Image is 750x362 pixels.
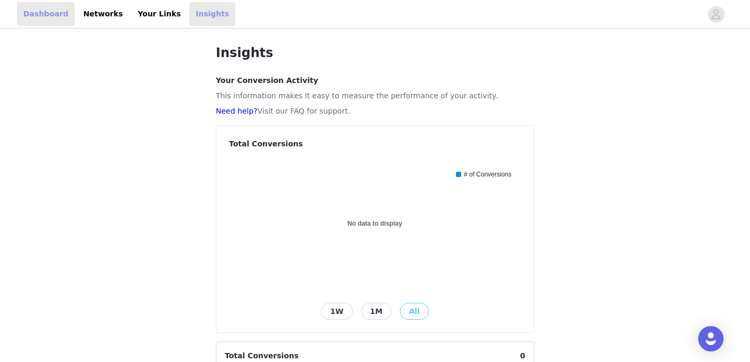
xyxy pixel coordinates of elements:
a: Dashboard [17,2,75,26]
div: avatar [711,6,721,23]
a: Need help? [216,107,258,115]
a: Networks [77,2,129,26]
div: Open Intercom Messenger [698,326,724,351]
text: # of Conversions [464,171,511,178]
a: Insights [189,2,235,26]
button: All [400,303,428,320]
text: No data to display [347,220,403,227]
button: 1W [321,303,352,320]
h1: Insights [216,43,534,62]
h4: Total Conversions [229,138,521,150]
p: This information makes it easy to measure the performance of your activity. [216,90,534,101]
a: Your Links [131,2,187,26]
p: Visit our FAQ for support. [216,106,534,117]
button: 1M [361,303,392,320]
h4: Your Conversion Activity [216,75,534,86]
